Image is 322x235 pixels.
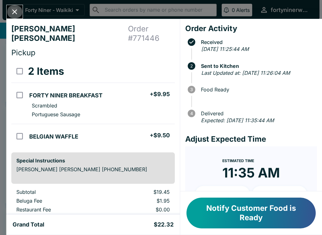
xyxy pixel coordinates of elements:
[201,46,249,52] em: [DATE] 11:25:44 AM
[16,157,170,164] h6: Special Instructions
[190,63,193,68] text: 2
[252,186,307,202] button: + 20
[109,206,170,213] p: $0.00
[11,24,128,43] h4: [PERSON_NAME] [PERSON_NAME]
[16,166,170,172] p: [PERSON_NAME] [PERSON_NAME] [PHONE_NUMBER]
[7,5,23,19] button: Close
[190,87,193,92] text: 3
[29,92,103,99] h5: FORTY NINER BREAKFAST
[109,189,170,195] p: $19.45
[198,111,317,116] span: Delivered
[198,87,317,92] span: Food Ready
[195,186,250,202] button: + 10
[11,189,175,224] table: orders table
[222,158,254,163] span: Estimated Time
[11,48,36,57] span: Pickup
[29,133,78,140] h5: BELGIAN WAFFLE
[109,198,170,204] p: $1.95
[201,117,274,123] em: Expected: [DATE] 11:35:44 AM
[16,189,99,195] p: Subtotal
[11,60,175,147] table: orders table
[32,111,80,117] p: Portuguese Sausage
[198,63,317,69] span: Sent to Kitchen
[150,90,170,98] h5: + $9.95
[13,221,44,228] h5: Grand Total
[201,70,290,76] em: Last Updated at: [DATE] 11:26:04 AM
[16,198,99,204] p: Beluga Fee
[190,111,193,116] text: 4
[186,198,316,228] button: Notify Customer Food is Ready
[185,134,317,144] h4: Adjust Expected Time
[198,39,317,45] span: Received
[128,24,175,43] h4: Order # 771446
[150,132,170,139] h5: + $9.50
[16,206,99,213] p: Restaurant Fee
[28,65,64,78] h3: 2 Items
[154,221,174,228] h5: $22.32
[185,24,317,33] h4: Order Activity
[222,165,280,181] time: 11:35 AM
[32,102,57,109] p: Scrambled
